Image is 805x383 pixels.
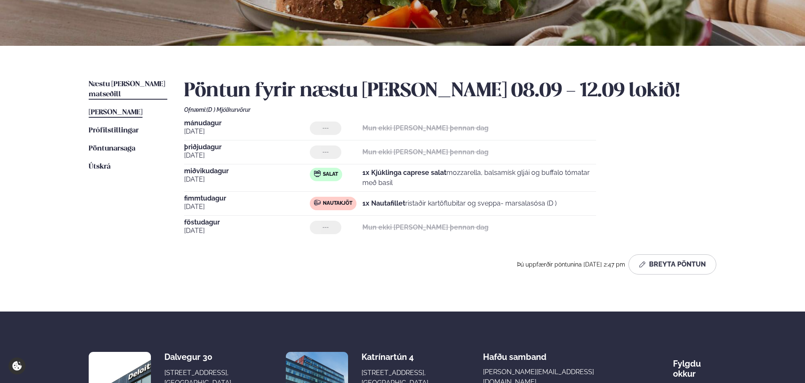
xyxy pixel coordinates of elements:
span: (D ) Mjólkurvörur [206,106,251,113]
span: Hafðu samband [483,345,546,362]
span: þriðjudagur [184,144,310,151]
span: mánudagur [184,120,310,127]
span: [DATE] [184,174,310,185]
div: Dalvegur 30 [164,352,231,362]
span: [PERSON_NAME] [89,109,143,116]
span: föstudagur [184,219,310,226]
span: fimmtudagur [184,195,310,202]
span: Salat [323,171,338,178]
img: salad.svg [314,170,321,177]
strong: Mun ekki [PERSON_NAME] þennan dag [362,124,488,132]
span: Útskrá [89,163,111,170]
strong: Mun ekki [PERSON_NAME] þennan dag [362,148,488,156]
strong: 1x Kjúklinga caprese salat [362,169,446,177]
span: Nautakjöt [323,200,352,207]
span: [DATE] [184,151,310,161]
span: --- [322,149,329,156]
strong: Mun ekki [PERSON_NAME] þennan dag [362,223,488,231]
h2: Pöntun fyrir næstu [PERSON_NAME] 08.09 - 12.09 lokið! [184,79,716,103]
a: Pöntunarsaga [89,144,135,154]
button: Breyta Pöntun [628,254,716,275]
span: --- [322,125,329,132]
a: Næstu [PERSON_NAME] matseðill [89,79,167,100]
a: Útskrá [89,162,111,172]
span: Næstu [PERSON_NAME] matseðill [89,81,165,98]
span: [DATE] [184,202,310,212]
span: --- [322,224,329,231]
a: Cookie settings [8,357,26,375]
span: Pöntunarsaga [89,145,135,152]
span: miðvikudagur [184,168,310,174]
a: Prófílstillingar [89,126,139,136]
strong: 1x Nautafillet [362,199,405,207]
span: [DATE] [184,127,310,137]
p: mozzarella, balsamísk gljái og buffalo tómatar með basil [362,168,596,188]
div: Fylgdu okkur [673,352,716,379]
span: Prófílstillingar [89,127,139,134]
span: [DATE] [184,226,310,236]
div: Ofnæmi: [184,106,716,113]
div: Katrínartún 4 [362,352,428,362]
a: [PERSON_NAME] [89,108,143,118]
img: beef.svg [314,199,321,206]
span: Þú uppfærðir pöntunina [DATE] 2:47 pm [517,261,625,268]
p: ristaðir kartöflubitar og sveppa- marsalasósa (D ) [362,198,557,209]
